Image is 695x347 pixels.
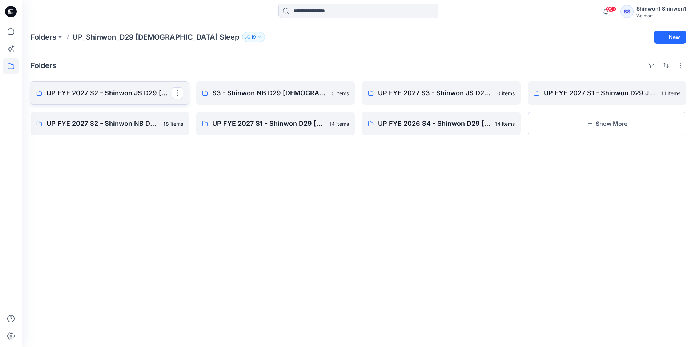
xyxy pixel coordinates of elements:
a: UP FYE 2027 S2 - Shinwon NB D29 [DEMOGRAPHIC_DATA] Sleepwear18 items [31,112,189,135]
p: UP FYE 2027 S2 - Shinwon JS D29 [DEMOGRAPHIC_DATA] Sleepwear [47,88,172,98]
a: UP FYE 2027 S1 - Shinwon D29 JOYSPUN Sleepwear11 items [528,81,686,105]
p: UP FYE 2027 S3 - Shinwon JS D29 [DEMOGRAPHIC_DATA] Sleepwear [378,88,493,98]
button: 19 [242,32,265,42]
span: 99+ [606,6,616,12]
p: 0 items [332,89,349,97]
a: S3 - Shinwon NB D29 [DEMOGRAPHIC_DATA] Sleepwear0 items [196,81,355,105]
a: Folders [31,32,56,42]
p: 11 items [661,89,680,97]
button: Show More [528,112,686,135]
p: UP_Shinwon_D29 [DEMOGRAPHIC_DATA] Sleep [72,32,239,42]
button: New [654,31,686,44]
p: 18 items [163,120,183,128]
div: Walmart [636,13,686,19]
p: 19 [251,33,256,41]
a: UP FYE 2027 S3 - Shinwon JS D29 [DEMOGRAPHIC_DATA] Sleepwear0 items [362,81,521,105]
a: UP FYE 2027 S1 - Shinwon D29 [DEMOGRAPHIC_DATA] Sleepwear14 items [196,112,355,135]
p: 14 items [329,120,349,128]
a: UP FYE 2026 S4 - Shinwon D29 [DEMOGRAPHIC_DATA] Sleepwear14 items [362,112,521,135]
div: SS [620,5,634,18]
p: 0 items [497,89,515,97]
p: S3 - Shinwon NB D29 [DEMOGRAPHIC_DATA] Sleepwear [212,88,327,98]
a: UP FYE 2027 S2 - Shinwon JS D29 [DEMOGRAPHIC_DATA] Sleepwear [31,81,189,105]
div: Shinwon1 Shinwon1 [636,4,686,13]
p: UP FYE 2027 S1 - Shinwon D29 [DEMOGRAPHIC_DATA] Sleepwear [212,119,325,129]
p: UP FYE 2027 S1 - Shinwon D29 JOYSPUN Sleepwear [544,88,657,98]
p: 14 items [495,120,515,128]
p: UP FYE 2026 S4 - Shinwon D29 [DEMOGRAPHIC_DATA] Sleepwear [378,119,490,129]
p: UP FYE 2027 S2 - Shinwon NB D29 [DEMOGRAPHIC_DATA] Sleepwear [47,119,159,129]
h4: Folders [31,61,56,70]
